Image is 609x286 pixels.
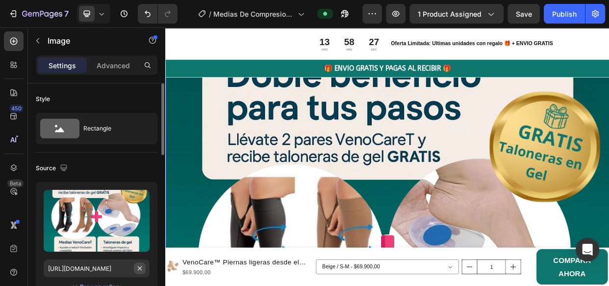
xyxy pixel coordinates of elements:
span: 1 product assigned [418,9,482,19]
div: Rectangle [83,117,143,140]
img: preview-image [44,190,150,252]
p: 7 [64,8,69,20]
p: 🎁 ENVIO GRATIS Y PAGAS AL RECIBIR 🎁 [1,48,587,61]
div: Source [36,162,70,175]
button: Publish [544,4,585,24]
span: Save [516,10,532,18]
p: Settings [49,60,76,71]
div: Publish [552,9,577,19]
div: 450 [9,104,24,112]
span: / [209,9,211,19]
p: Oferta Limitada: Ultimas unidades con regalo 🎁 + ENVIO GRATIS [299,16,587,26]
div: Undo/Redo [138,4,178,24]
div: Beta [7,180,24,187]
button: Save [507,4,540,24]
iframe: Design area [165,27,609,286]
p: Image [48,35,131,47]
div: Style [36,95,50,104]
div: Open Intercom Messenger [576,238,599,261]
p: Advanced [97,60,130,71]
input: https://example.com/image.jpg [44,260,150,277]
button: 1 product assigned [409,4,504,24]
button: 7 [4,4,73,24]
span: Medias De Compresion Anti Varices Cremallera [213,9,294,19]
